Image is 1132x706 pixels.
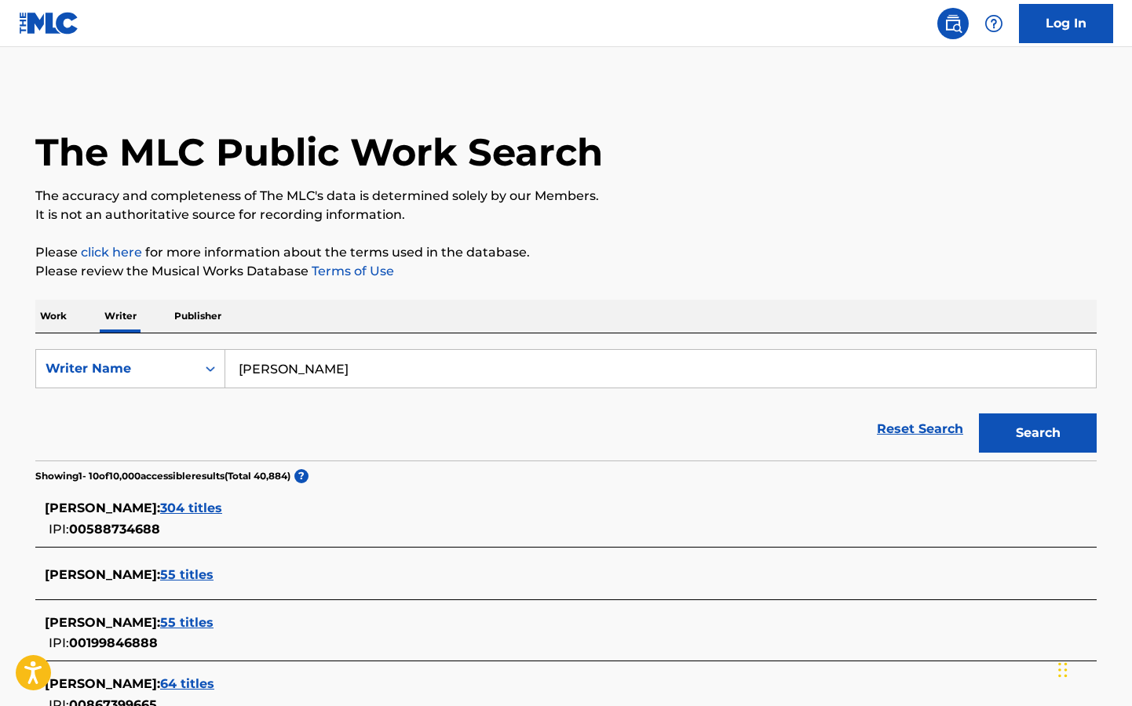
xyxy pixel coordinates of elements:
span: 55 titles [160,567,214,582]
p: Publisher [170,300,226,333]
img: help [984,14,1003,33]
iframe: Chat Widget [1053,631,1132,706]
span: 00199846888 [69,635,158,650]
span: 00588734688 [69,522,160,537]
a: Public Search [937,8,969,39]
h1: The MLC Public Work Search [35,129,603,176]
div: Help [978,8,1010,39]
span: 304 titles [160,500,222,515]
img: search [944,14,962,33]
p: The accuracy and completeness of The MLC's data is determined solely by our Members. [35,187,1097,206]
a: click here [81,245,142,260]
p: It is not an authoritative source for recording information. [35,206,1097,224]
button: Search [979,413,1097,453]
span: [PERSON_NAME] : [45,676,160,691]
img: MLC Logo [19,12,79,35]
a: Reset Search [869,412,971,446]
span: IPI: [49,635,69,650]
div: Drag [1058,646,1068,693]
span: [PERSON_NAME] : [45,500,160,515]
p: Writer [100,300,141,333]
span: ? [294,469,309,483]
p: Work [35,300,71,333]
span: 55 titles [160,615,214,630]
span: [PERSON_NAME] : [45,615,160,630]
p: Please for more information about the terms used in the database. [35,243,1097,262]
span: [PERSON_NAME] : [45,567,160,582]
p: Please review the Musical Works Database [35,262,1097,281]
div: Writer Name [46,359,187,378]
p: Showing 1 - 10 of 10,000 accessible results (Total 40,884 ) [35,469,290,483]
span: IPI: [49,522,69,537]
a: Terms of Use [309,264,394,278]
span: 64 titles [160,676,214,691]
form: Search Form [35,349,1097,460]
a: Log In [1019,4,1113,43]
